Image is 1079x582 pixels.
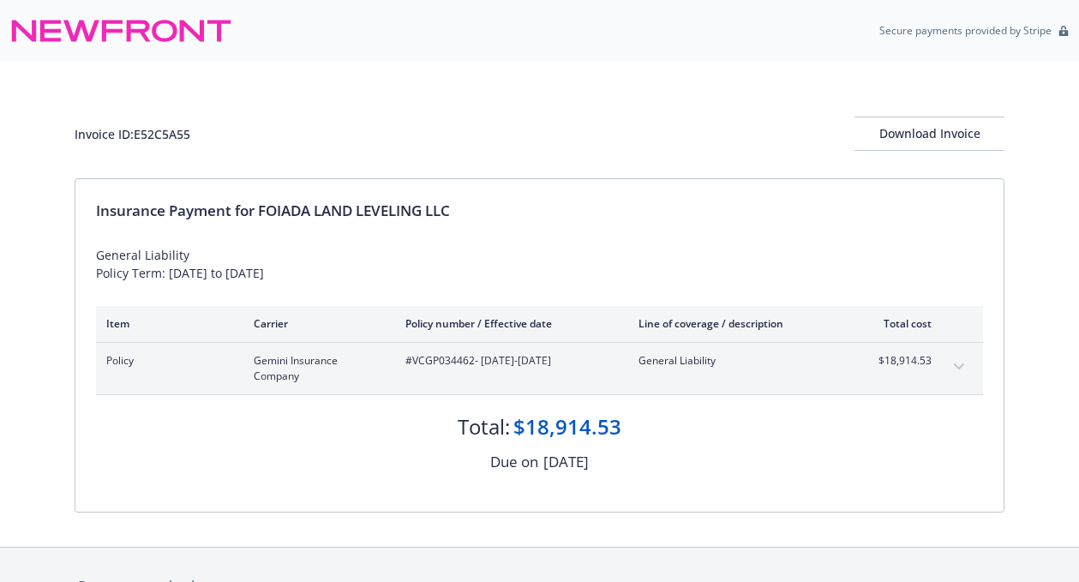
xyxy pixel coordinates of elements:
div: Total cost [867,316,932,331]
div: Item [106,316,226,331]
span: General Liability [638,353,840,369]
span: Policy [106,353,226,369]
div: $18,914.53 [513,412,621,441]
button: Download Invoice [854,117,1004,151]
span: #VCGP034462 - [DATE]-[DATE] [405,353,611,369]
p: Secure payments provided by Stripe [879,23,1052,38]
div: Insurance Payment for FOIADA LAND LEVELING LLC [96,200,983,222]
div: Due on [490,451,538,473]
button: expand content [945,353,973,381]
div: Policy number / Effective date [405,316,611,331]
div: General Liability Policy Term: [DATE] to [DATE] [96,246,983,282]
div: [DATE] [543,451,589,473]
div: Carrier [254,316,378,331]
div: Total: [458,412,510,441]
span: $18,914.53 [867,353,932,369]
div: Download Invoice [854,117,1004,150]
span: Gemini Insurance Company [254,353,378,384]
div: Line of coverage / description [638,316,840,331]
div: Invoice ID: E52C5A55 [75,125,190,143]
div: PolicyGemini Insurance Company#VCGP034462- [DATE]-[DATE]General Liability$18,914.53expand content [96,343,983,394]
